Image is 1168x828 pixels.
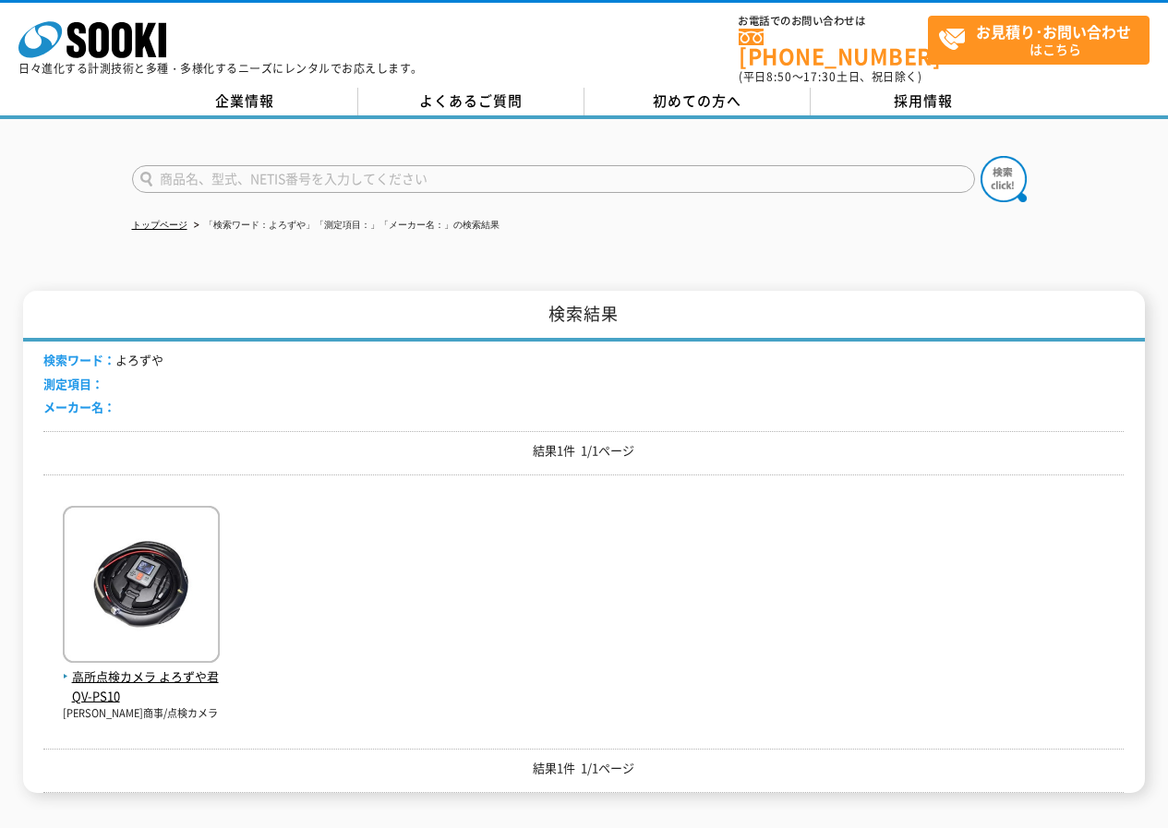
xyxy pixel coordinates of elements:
strong: お見積り･お問い合わせ [976,20,1131,42]
p: 結果1件 1/1ページ [43,759,1124,778]
span: 8:50 [766,68,792,85]
li: 「検索ワード：よろずや」「測定項目：」「メーカー名：」の検索結果 [190,216,500,235]
li: よろずや [43,351,163,370]
p: 日々進化する計測技術と多種・多様化するニーズにレンタルでお応えします。 [18,63,423,74]
span: お電話でのお問い合わせは [739,16,928,27]
img: よろずや君QV-PS10 [63,506,220,667]
span: メーカー名： [43,398,115,415]
a: 企業情報 [132,88,358,115]
span: 測定項目： [43,375,103,392]
span: (平日 ～ 土日、祝日除く) [739,68,921,85]
input: 商品名、型式、NETIS番号を入力してください [132,165,975,193]
a: よくあるご質問 [358,88,584,115]
a: 初めての方へ [584,88,811,115]
a: [PHONE_NUMBER] [739,29,928,66]
a: お見積り･お問い合わせはこちら [928,16,1150,65]
span: 高所点検カメラ よろずや君QV-PS10 [63,667,220,706]
img: btn_search.png [981,156,1027,202]
h1: 検索結果 [23,291,1144,342]
span: はこちら [938,17,1149,63]
a: 採用情報 [811,88,1037,115]
a: 高所点検カメラ よろずや君QV-PS10 [63,648,220,705]
p: [PERSON_NAME]商事/点検カメラ [63,706,220,722]
p: 結果1件 1/1ページ [43,441,1124,461]
span: 初めての方へ [653,90,741,111]
span: 17:30 [803,68,837,85]
a: トップページ [132,220,187,230]
span: 検索ワード： [43,351,115,368]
